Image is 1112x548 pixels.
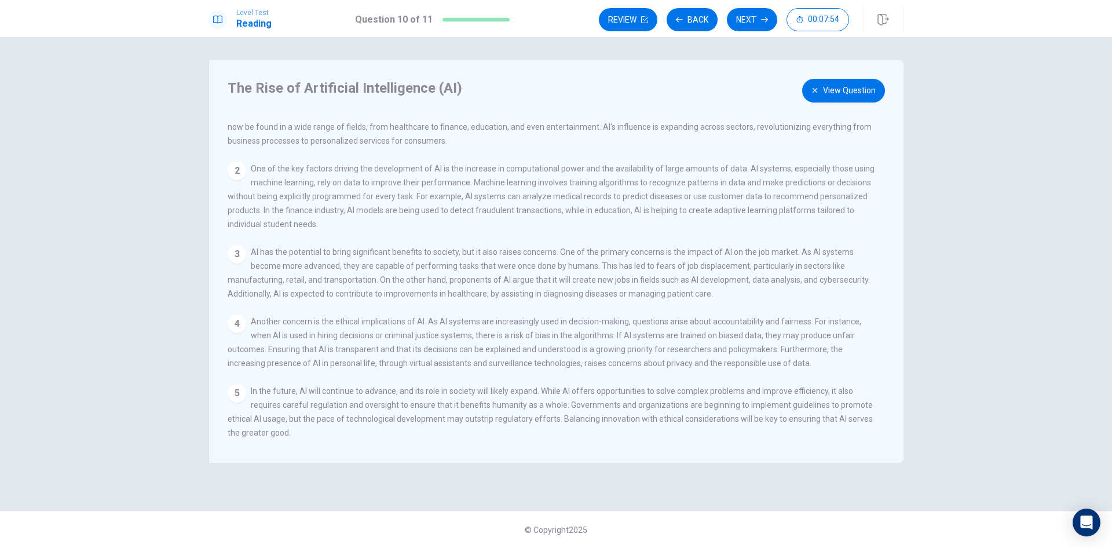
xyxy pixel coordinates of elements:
div: 2 [228,162,246,180]
button: View Question [802,79,885,103]
button: Next [727,8,777,31]
button: Back [667,8,718,31]
div: 3 [228,245,246,264]
span: © Copyright 2025 [525,525,587,535]
span: AI has the potential to bring significant benefits to society, but it also raises concerns. One o... [228,247,870,298]
div: 5 [228,384,246,403]
span: 00:07:54 [808,15,839,24]
span: Level Test [236,9,272,17]
div: 4 [228,315,246,333]
span: One of the key factors driving the development of AI is the increase in computational power and t... [228,164,875,229]
button: Review [599,8,657,31]
span: Another concern is the ethical implications of AI. As AI systems are increasingly used in decisio... [228,317,861,368]
button: 00:07:54 [787,8,849,31]
div: Open Intercom Messenger [1073,509,1100,536]
span: In the future, AI will continue to advance, and its role in society will likely expand. While AI ... [228,386,873,437]
h1: Question 10 of 11 [355,13,433,27]
h4: The Rise of Artificial Intelligence (AI) [228,79,873,97]
h1: Reading [236,17,272,31]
